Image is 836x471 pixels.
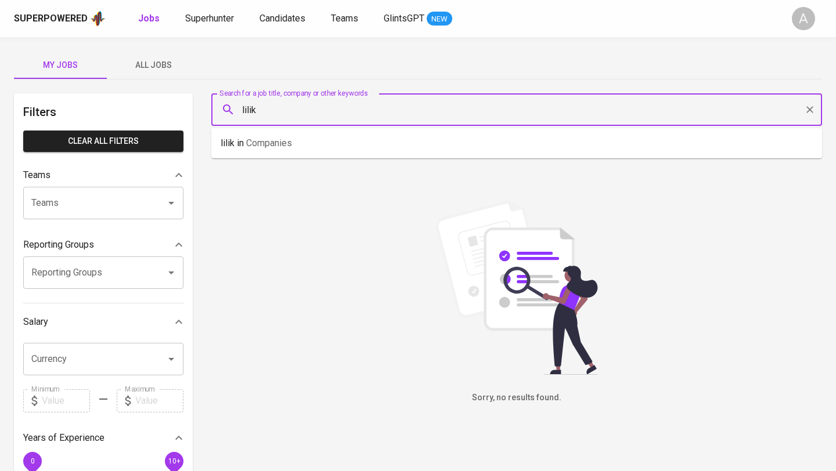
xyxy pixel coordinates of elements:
span: Superhunter [185,13,234,24]
button: Open [163,351,179,367]
span: GlintsGPT [384,13,424,24]
input: Value [42,389,90,412]
button: Open [163,195,179,211]
a: Superpoweredapp logo [14,10,106,27]
img: app logo [90,10,106,27]
div: Years of Experience [23,426,183,450]
p: lilik in [221,136,292,150]
h6: Sorry, no results found. [211,392,822,404]
button: Clear All filters [23,131,183,152]
span: NEW [427,13,452,25]
span: Candidates [260,13,305,24]
span: My Jobs [21,58,100,73]
div: Superpowered [14,12,88,26]
input: Value [135,389,183,412]
a: Jobs [138,12,162,26]
b: Jobs [138,13,160,24]
button: Open [163,265,179,281]
p: Teams [23,168,51,182]
div: Reporting Groups [23,233,183,256]
h6: Filters [23,103,183,121]
button: Clear [802,102,818,118]
div: Salary [23,310,183,334]
p: Reporting Groups [23,238,94,252]
a: Teams [331,12,361,26]
span: Teams [331,13,358,24]
span: Clear All filters [33,134,174,148]
img: file_searching.svg [430,201,604,375]
a: Candidates [260,12,308,26]
span: 0 [30,456,34,465]
span: Companies [246,137,292,148]
p: Salary [23,315,48,329]
div: A [792,7,815,30]
span: 10+ [168,456,180,465]
div: Teams [23,164,183,187]
p: Years of Experience [23,431,105,445]
a: GlintsGPT NEW [384,12,452,26]
a: Superhunter [185,12,236,26]
span: All Jobs [114,58,193,73]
